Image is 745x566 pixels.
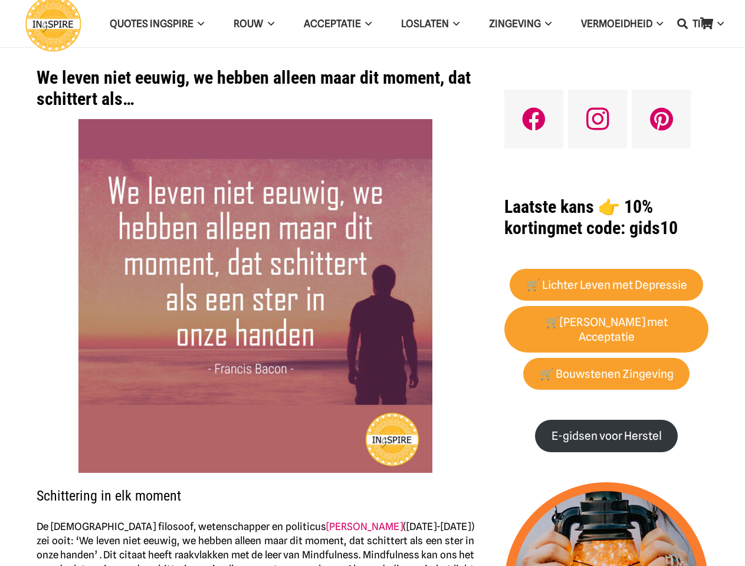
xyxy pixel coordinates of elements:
a: LoslatenLoslaten Menu [386,9,474,39]
strong: 🛒[PERSON_NAME] met Acceptatie [546,315,668,344]
span: QUOTES INGSPIRE Menu [193,9,204,38]
a: ROUWROUW Menu [219,9,288,39]
h1: met code: gids10 [504,196,708,239]
span: Zingeving [489,18,541,29]
a: VERMOEIDHEIDVERMOEIDHEID Menu [566,9,678,39]
a: 🛒 Lichter Leven met Depressie [510,269,703,301]
span: Zingeving Menu [541,9,552,38]
span: ROUW Menu [263,9,274,38]
a: Instagram [568,90,627,149]
a: [PERSON_NAME] [326,521,403,532]
h2: Schittering in elk moment [37,473,475,505]
span: VERMOEIDHEID Menu [652,9,663,38]
strong: E-gidsen voor Herstel [552,429,662,443]
img: Quote - We leven niet eeuwig, we hebben alleen maar dit moment, dat schittert [78,119,432,473]
strong: 🛒 Lichter Leven met Depressie [526,278,687,292]
strong: 🛒 Bouwstenen Zingeving [540,367,674,381]
a: AcceptatieAcceptatie Menu [289,9,386,39]
a: Zoeken [671,9,694,38]
span: Loslaten Menu [449,9,460,38]
span: VERMOEIDHEID [581,18,652,29]
span: TIPS Menu [713,9,723,38]
span: Loslaten [401,18,449,29]
a: QUOTES INGSPIREQUOTES INGSPIRE Menu [95,9,219,39]
h1: We leven niet eeuwig, we hebben alleen maar dit moment, dat schittert als… [37,67,475,110]
span: TIPS [693,18,713,29]
a: 🛒[PERSON_NAME] met Acceptatie [504,306,708,353]
span: Acceptatie [304,18,361,29]
a: Pinterest [632,90,691,149]
a: ZingevingZingeving Menu [474,9,566,39]
a: 🛒 Bouwstenen Zingeving [523,358,690,390]
span: ROUW [234,18,263,29]
a: Facebook [504,90,563,149]
span: QUOTES INGSPIRE [110,18,193,29]
a: E-gidsen voor Herstel [535,420,678,452]
a: TIPSTIPS Menu [678,9,738,39]
span: Acceptatie Menu [361,9,372,38]
strong: Laatste kans 👉 10% korting [504,196,653,238]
